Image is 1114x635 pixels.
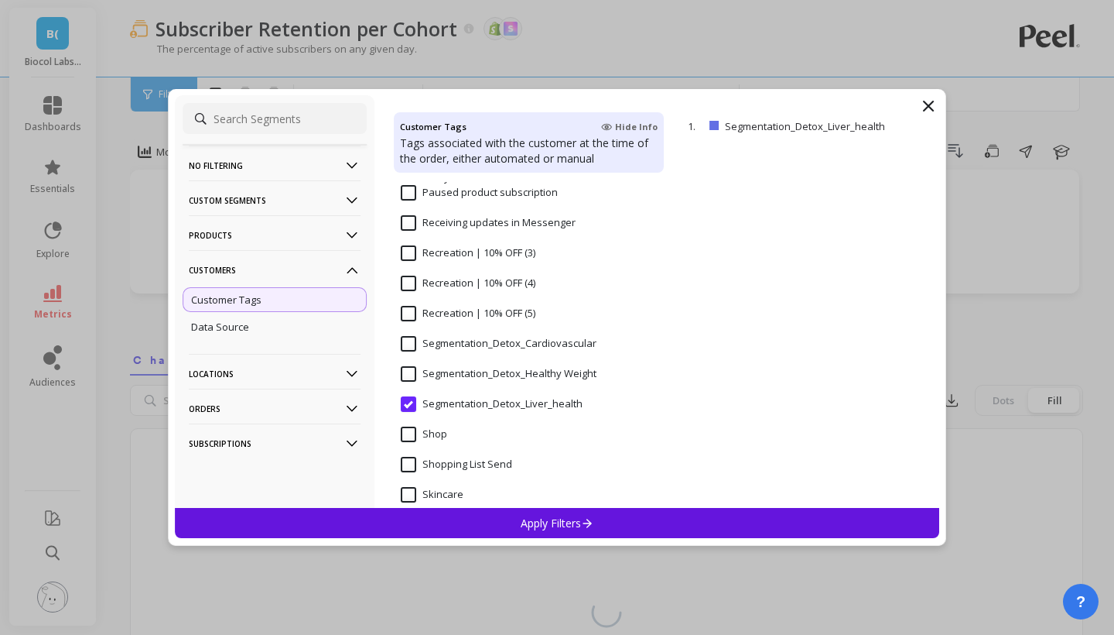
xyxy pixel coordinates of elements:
span: Recreation | 10% OFF (5) [401,306,535,321]
p: Products [189,215,361,255]
span: Recreation | 10% OFF (3) [401,245,535,261]
span: Recreation | 10% OFF (4) [401,276,535,291]
p: Apply Filters [521,516,594,530]
span: ? [1076,591,1085,613]
h4: Customer Tags [400,118,466,136]
span: Segmentation_Detox_Cardiovascular [401,336,596,352]
p: Subscriptions [189,424,361,463]
p: No filtering [189,146,361,185]
span: Shop [401,427,447,442]
p: Segmentation_Detox_Liver_health [725,119,907,133]
span: Paused product subscription [401,185,558,201]
p: Customer Tags [191,293,261,307]
p: Customers [189,250,361,290]
p: Data Source [191,320,249,334]
span: Skincare [401,487,463,503]
p: Orders [189,389,361,428]
span: Segmentation_Detox_Healthy Weight [401,366,596,382]
p: Locations [189,354,361,393]
span: Shopping List Send [401,457,512,472]
span: Hide Info [601,121,658,133]
button: ? [1063,584,1099,620]
p: 1. [688,119,703,133]
p: Tags associated with the customer at the time of the order, either automated or manual [400,136,658,166]
span: Receiving updates in Messenger [401,215,576,231]
input: Search Segments [183,103,367,134]
span: Segmentation_Detox_Liver_health [401,396,583,412]
p: Custom Segments [189,180,361,220]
